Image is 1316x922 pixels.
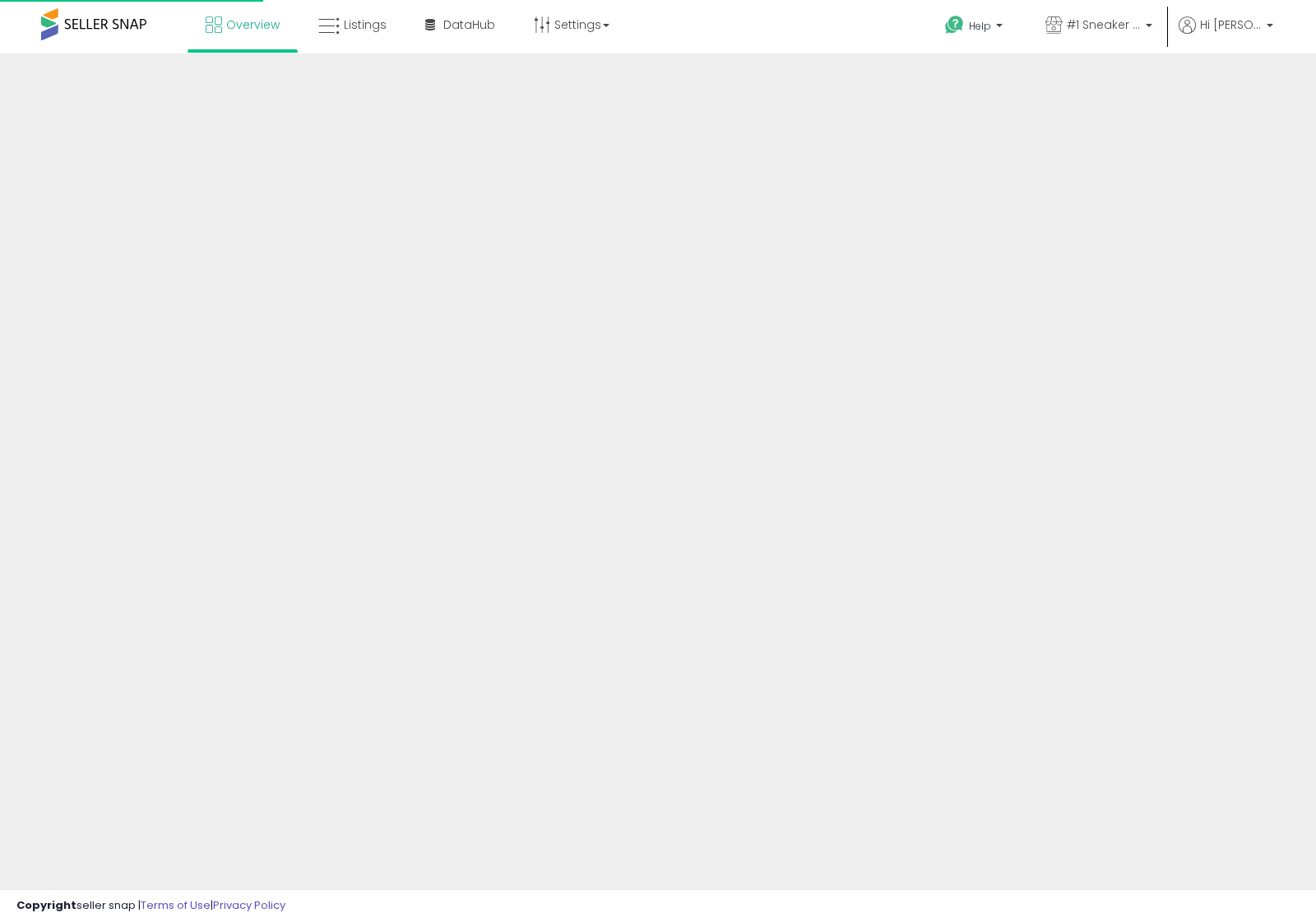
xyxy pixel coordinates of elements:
[969,19,991,33] span: Help
[344,16,387,33] span: Listings
[944,15,965,35] i: Get Help
[1067,16,1141,33] span: #1 Sneaker Service
[443,16,495,33] span: DataHub
[932,2,1019,53] a: Help
[1179,16,1273,53] a: Hi [PERSON_NAME]
[1200,16,1262,33] span: Hi [PERSON_NAME]
[226,16,280,33] span: Overview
